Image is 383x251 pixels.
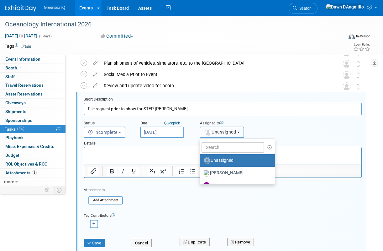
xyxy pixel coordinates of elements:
span: Sponsorships [5,118,32,123]
button: Committed [98,33,136,40]
span: Playbook [5,135,24,140]
div: Oceanology International 2026 [3,19,339,30]
a: Edit [21,44,31,49]
img: Unassigned-User-Icon.png [204,157,211,164]
img: B.jpg [203,182,210,189]
div: Social Media Prior to Event [101,69,330,80]
img: Dawn D'Angelillo [326,3,364,10]
button: Save [84,239,105,248]
span: Misc. Expenses & Credits [5,144,54,149]
div: Plan shipment of vehicles, simulators, etc. to the [GEOGRAPHIC_DATA] [101,58,330,68]
span: Tasks [5,127,24,132]
button: Cancel [132,239,152,248]
a: edit [90,72,101,77]
a: Sponsorships [0,116,66,125]
span: Staff [5,74,15,79]
span: Giveaways [5,100,26,105]
span: Incomplete [88,130,118,135]
span: ROI, Objectives & ROO [5,161,47,166]
span: Asset Reservations [5,91,43,96]
span: Search [297,6,312,11]
span: Attachments [5,170,37,175]
a: Attachments3 [0,169,66,177]
div: Assigned to [200,121,262,127]
button: Remove [227,238,254,247]
a: Event Information [0,55,66,63]
img: Format-Inperson.png [349,34,355,39]
input: Search [202,142,264,153]
span: Unassigned [204,129,236,134]
td: Tags [5,43,31,49]
img: Unassigned [343,71,351,79]
i: Move task [357,72,360,78]
a: Misc. Expenses & Credits [0,142,66,151]
button: Insert/edit link [88,167,99,176]
div: Event Format [317,33,371,42]
span: Greensea IQ [44,5,65,10]
span: Shipments [5,109,26,114]
input: Name of task or a short description [84,103,362,115]
button: Unassigned [200,127,244,138]
div: Review and update video for booth [101,80,330,91]
button: Underline [129,167,139,176]
a: Asset Reservations [0,90,66,98]
img: Unassigned [343,60,351,68]
a: ROI, Objectives & ROO [0,160,66,168]
i: Move task [357,61,360,67]
button: Duplicate [180,238,210,247]
span: Booth [5,65,24,70]
td: Personalize Event Tab Strip [42,186,53,194]
i: Move task [357,84,360,90]
a: Giveaways [0,99,66,107]
a: edit [90,83,101,89]
div: Due [140,121,190,127]
span: 0% [17,127,24,131]
div: Short Description [84,97,362,103]
button: Subscript [147,167,158,176]
div: Event Rating [353,43,370,46]
i: Booth reservation complete [20,66,23,69]
a: Travel Reservations [0,81,66,90]
a: Playbook [0,134,66,142]
span: Budget [5,153,19,158]
td: Toggle Event Tabs [53,186,66,194]
button: Numbered list [176,167,187,176]
img: Unassigned [343,82,351,90]
label: [PERSON_NAME] [203,168,269,178]
div: Details [84,138,362,147]
span: Travel Reservations [5,83,44,88]
a: Staff [0,73,66,81]
button: Bold [107,167,117,176]
button: Incomplete [84,127,125,138]
div: Status [84,121,131,127]
span: to [18,33,24,38]
span: 3 [32,170,37,175]
iframe: Rich Text Area [84,147,361,165]
button: Bullet list [187,167,198,176]
a: Budget [0,151,66,160]
input: Due Date [140,127,184,138]
div: Tag Contributors [84,212,362,218]
button: Superscript [158,167,169,176]
i: Quick [164,121,173,125]
span: Event Information [5,57,40,62]
a: Booth [0,64,66,72]
span: (3 days) [39,34,52,38]
label: Unassigned [203,156,269,166]
a: Tasks0% [0,125,66,134]
span: more [4,179,14,184]
div: Attachments [84,187,123,193]
a: Search [289,3,317,14]
a: Shipments [0,107,66,116]
div: In-Person [356,34,370,39]
span: [DATE] [DATE] [5,33,38,39]
a: edit [90,60,101,66]
button: Italic [118,167,128,176]
label: Brooks Converse [203,181,269,191]
a: more [0,177,66,186]
a: Quickpick [163,121,181,126]
img: ExhibitDay [5,5,36,12]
